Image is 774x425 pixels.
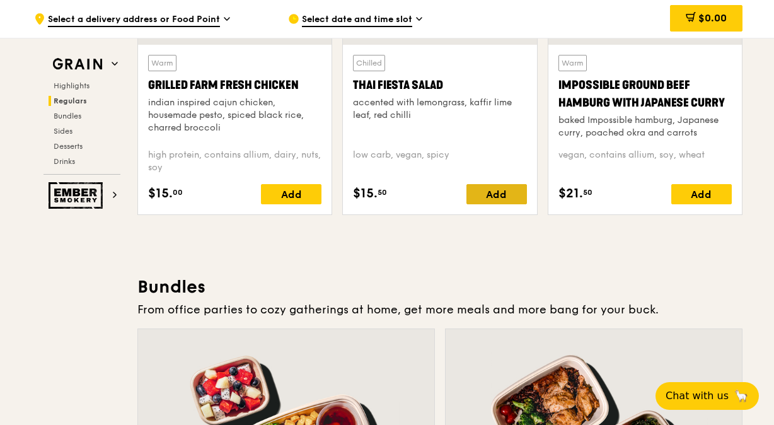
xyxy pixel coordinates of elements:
span: $15. [353,184,378,203]
span: Regulars [54,96,87,105]
div: vegan, contains allium, soy, wheat [558,149,732,174]
span: Desserts [54,142,83,151]
div: high protein, contains allium, dairy, nuts, soy [148,149,321,174]
img: Ember Smokery web logo [49,182,107,209]
span: Bundles [54,112,81,120]
span: $0.00 [698,12,727,24]
span: 50 [583,187,592,197]
span: Chat with us [666,388,729,404]
div: indian inspired cajun chicken, housemade pesto, spiced black rice, charred broccoli [148,96,321,134]
div: Add [466,184,527,204]
div: baked Impossible hamburg, Japanese curry, poached okra and carrots [558,114,732,139]
div: Chilled [353,55,385,71]
span: Highlights [54,81,90,90]
div: Grilled Farm Fresh Chicken [148,76,321,94]
span: 00 [173,187,183,197]
span: Select date and time slot [302,13,412,27]
div: Thai Fiesta Salad [353,76,526,94]
div: accented with lemongrass, kaffir lime leaf, red chilli [353,96,526,122]
div: low carb, vegan, spicy [353,149,526,174]
h3: Bundles [137,276,742,298]
span: 50 [378,187,387,197]
div: From office parties to cozy gatherings at home, get more meals and more bang for your buck. [137,301,742,318]
div: Warm [148,55,176,71]
div: Add [261,184,321,204]
img: Grain web logo [49,53,107,76]
div: Impossible Ground Beef Hamburg with Japanese Curry [558,76,732,112]
div: Add [671,184,732,204]
span: Drinks [54,157,75,166]
span: Sides [54,127,72,136]
button: Chat with us🦙 [656,382,759,410]
span: 🦙 [734,388,749,404]
div: Warm [558,55,587,71]
span: $21. [558,184,583,203]
span: $15. [148,184,173,203]
span: Select a delivery address or Food Point [48,13,220,27]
